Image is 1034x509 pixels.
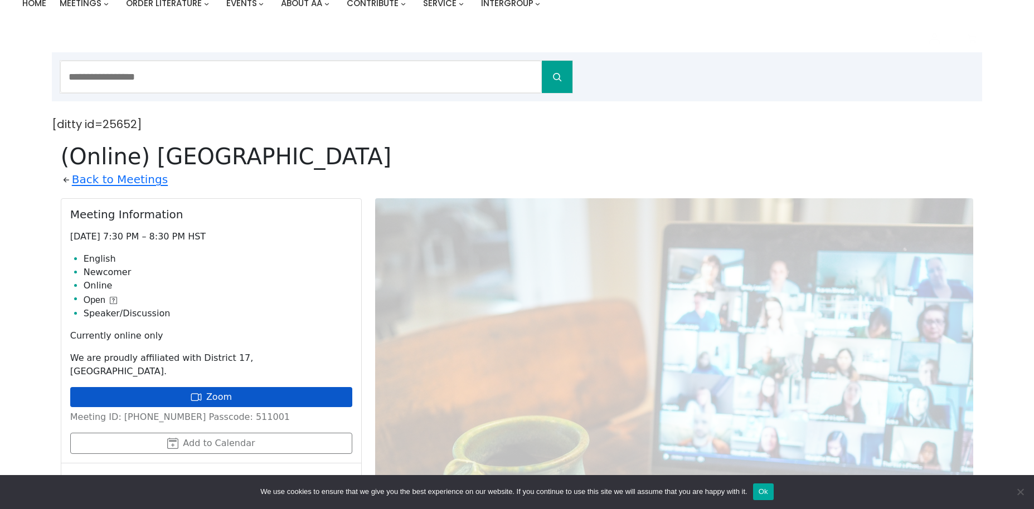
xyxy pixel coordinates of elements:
[204,1,209,6] button: Order Literature submenu
[70,351,352,378] p: We are proudly affiliated with District 17, [GEOGRAPHIC_DATA].
[72,170,168,189] a: Back to Meetings
[70,433,352,454] button: Add to Calendar
[962,28,983,50] button: 0 items in cart, total price of $0.00
[84,252,352,266] li: English
[70,387,352,407] a: Zoom
[1014,486,1026,497] span: No
[70,208,352,221] h2: Meeting Information
[70,410,352,424] p: Meeting ID: [PHONE_NUMBER] Passcode: 511001
[70,329,352,342] p: Currently online only
[535,1,540,6] button: Intergroup submenu
[324,1,329,6] button: About AA submenu
[84,293,117,307] button: Open
[70,472,352,488] small: This listing is provided by:
[260,486,747,497] span: We use cookies to ensure that we give you the best experience on our website. If you continue to ...
[542,61,572,93] button: Search
[753,483,774,500] button: Ok
[459,1,464,6] button: Service submenu
[84,293,105,307] span: Open
[401,1,406,6] button: Contribute submenu
[84,307,352,320] li: Speaker/Discussion
[52,115,983,134] div: [ditty id=25652]
[84,266,352,279] li: Newcomer
[104,1,109,6] button: Meetings submenu
[84,279,352,292] li: Online
[70,230,352,243] p: [DATE] 7:30 PM – 8:30 PM HST
[259,1,264,6] button: Events submenu
[61,143,974,170] h1: (Online) [GEOGRAPHIC_DATA]
[920,25,948,52] a: Login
